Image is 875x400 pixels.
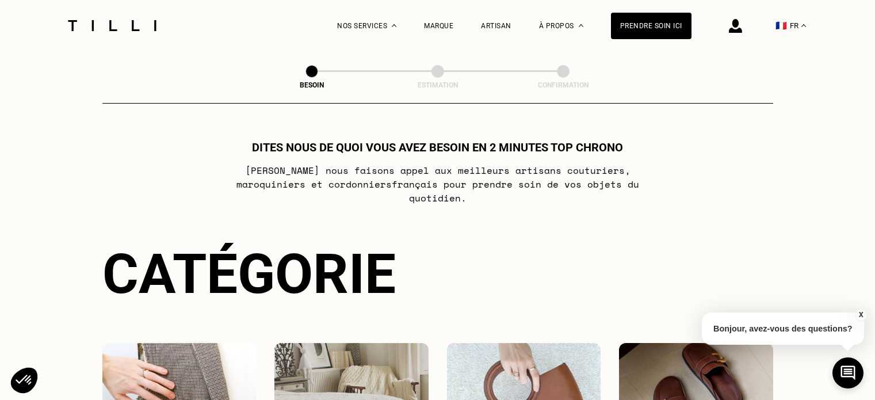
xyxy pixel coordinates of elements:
[702,313,864,345] p: Bonjour, avez-vous des questions?
[481,22,511,30] a: Artisan
[254,81,369,89] div: Besoin
[102,242,773,306] div: Catégorie
[64,20,161,31] img: Logo du service de couturière Tilli
[579,24,583,27] img: Menu déroulant à propos
[380,81,495,89] div: Estimation
[729,19,742,33] img: icône connexion
[424,22,453,30] a: Marque
[775,20,787,31] span: 🇫🇷
[855,308,866,321] button: X
[252,140,623,154] h1: Dites nous de quoi vous avez besoin en 2 minutes top chrono
[611,13,691,39] a: Prendre soin ici
[392,24,396,27] img: Menu déroulant
[506,81,621,89] div: Confirmation
[801,24,806,27] img: menu déroulant
[209,163,666,205] p: [PERSON_NAME] nous faisons appel aux meilleurs artisans couturiers , maroquiniers et cordonniers ...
